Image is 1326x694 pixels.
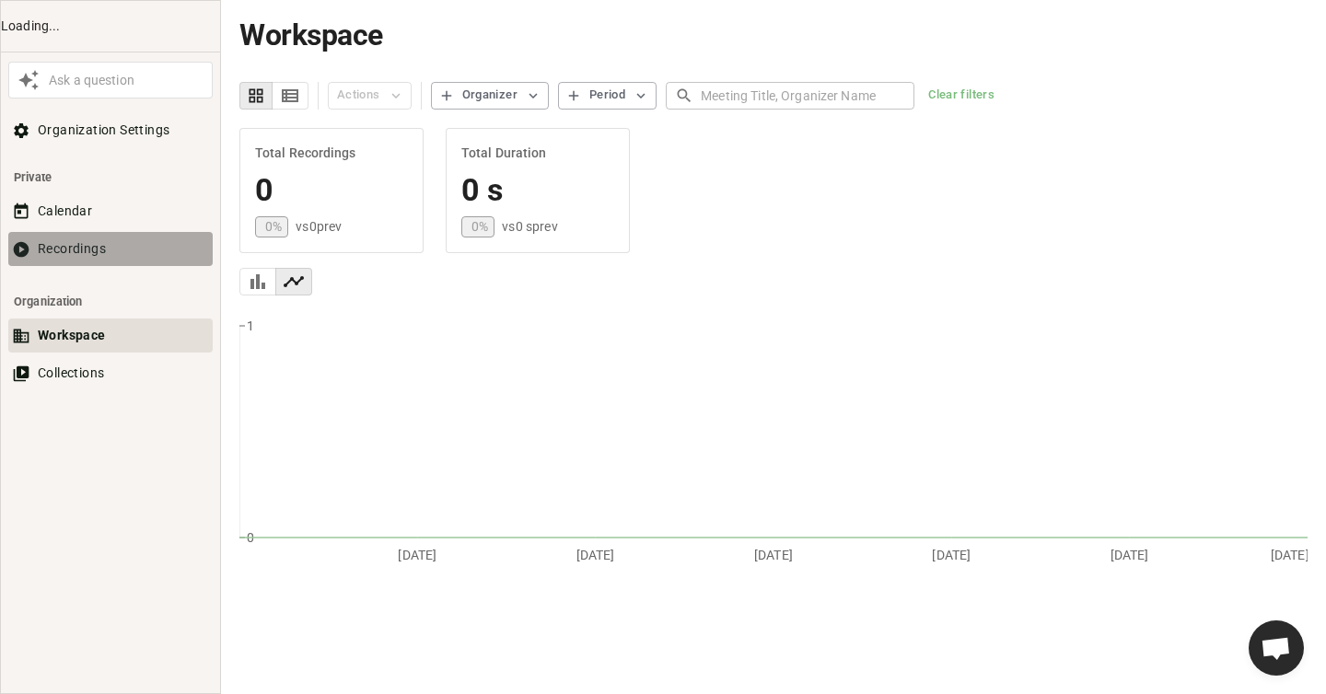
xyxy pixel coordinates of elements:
[1271,547,1309,561] tspan: [DATE]
[462,85,518,106] div: Organizer
[247,529,254,544] tspan: 0
[8,160,213,194] li: Private
[1111,547,1149,561] tspan: [DATE]
[1249,620,1304,676] div: Ouvrir le chat
[239,18,1308,52] h1: Workspace
[8,113,213,147] button: Organization Settings
[44,71,208,90] div: Ask a question
[398,547,436,561] tspan: [DATE]
[1,17,220,36] div: Loading...
[8,284,213,318] li: Organization
[255,171,408,210] h4: 0
[8,232,213,266] button: Recordings
[502,217,557,236] p: vs 0 s prev
[461,144,614,164] h6: Total Duration
[8,356,213,390] button: Collections
[431,82,549,110] button: Organizer
[8,318,213,353] button: Workspace
[265,217,282,236] p: 0 %
[8,194,213,228] button: Calendar
[13,64,44,96] button: Awesile Icon
[296,217,342,236] p: vs 0 prev
[754,547,793,561] tspan: [DATE]
[576,547,615,561] tspan: [DATE]
[558,82,657,110] button: Period
[932,547,971,561] tspan: [DATE]
[461,171,614,210] h4: 0 s
[247,318,254,332] tspan: 1
[589,85,625,106] div: Period
[255,144,408,164] h6: Total Recordings
[471,217,488,236] p: 0 %
[701,78,914,112] input: Meeting Title, Organizer Name
[924,82,999,110] button: Clear filters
